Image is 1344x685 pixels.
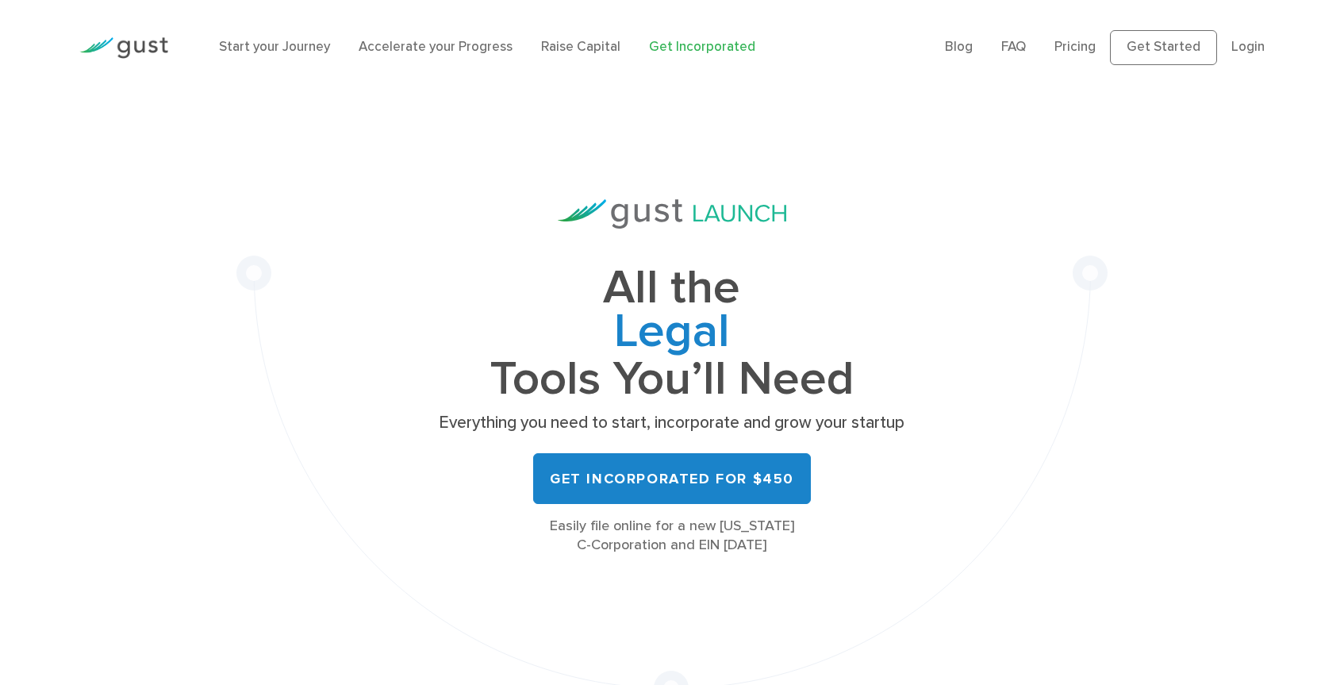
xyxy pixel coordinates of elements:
a: Accelerate your Progress [359,39,513,55]
a: Get Incorporated for $450 [533,453,811,504]
img: Gust Launch Logo [558,199,786,229]
a: Login [1231,39,1265,55]
a: Get Incorporated [649,39,755,55]
div: Easily file online for a new [US_STATE] C-Corporation and EIN [DATE] [434,517,910,555]
img: Gust Logo [79,37,168,59]
a: Get Started [1110,30,1217,65]
span: Legal [434,310,910,358]
a: FAQ [1001,39,1026,55]
h1: All the Tools You’ll Need [434,267,910,401]
a: Start your Journey [219,39,330,55]
p: Everything you need to start, incorporate and grow your startup [434,412,910,434]
a: Raise Capital [541,39,620,55]
a: Blog [945,39,973,55]
a: Pricing [1054,39,1096,55]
